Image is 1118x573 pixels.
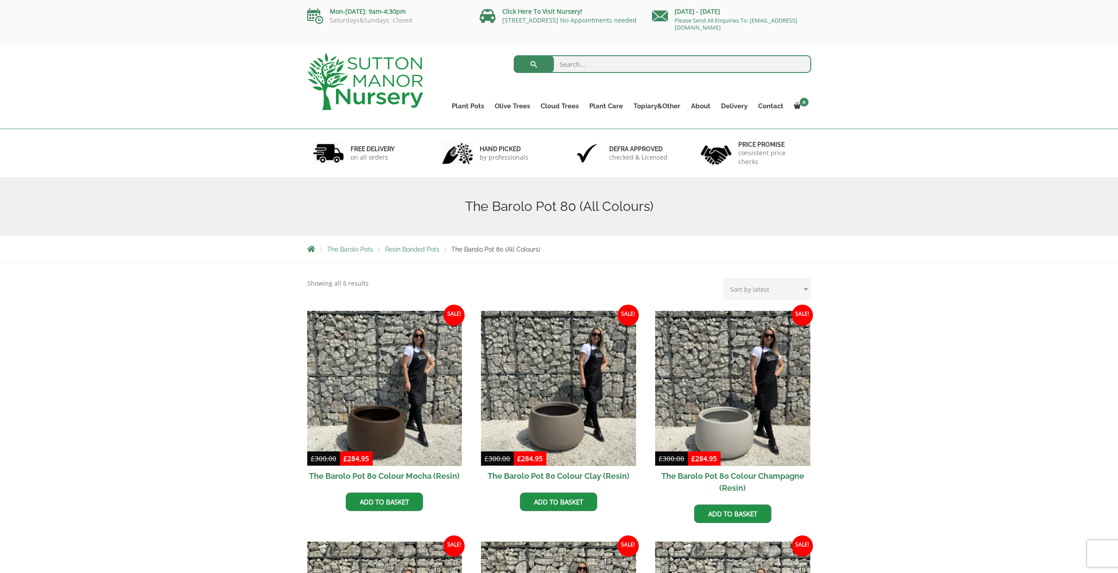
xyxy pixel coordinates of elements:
span: Sale! [618,305,639,326]
span: 0 [800,98,809,107]
p: on all orders [351,153,395,162]
p: by professionals [480,153,528,162]
img: 1.jpg [313,142,344,164]
bdi: 300.00 [485,454,510,463]
img: 4.jpg [701,140,732,167]
h1: The Barolo Pot 80 (All Colours) [307,199,811,214]
p: Saturdays&Sundays: Closed [307,17,466,24]
span: £ [343,454,347,463]
select: Shop order [723,278,811,300]
span: The Barolo Pot 80 (All Colours) [451,246,540,253]
span: Sale! [618,535,639,557]
bdi: 300.00 [311,454,336,463]
h6: Price promise [738,141,805,149]
a: Plant Care [584,100,628,112]
a: Add to basket: “The Barolo Pot 80 Colour Champagne (Resin)” [694,504,771,523]
p: [DATE] - [DATE] [652,6,811,17]
a: Contact [753,100,789,112]
a: Sale! The Barolo Pot 80 Colour Mocha (Resin) [307,311,462,486]
h6: Defra approved [609,145,668,153]
h6: hand picked [480,145,528,153]
bdi: 284.95 [517,454,543,463]
a: Add to basket: “The Barolo Pot 80 Colour Mocha (Resin)” [346,493,423,511]
p: consistent price checks [738,149,805,166]
a: About [686,100,716,112]
h2: The Barolo Pot 80 Colour Mocha (Resin) [307,466,462,486]
span: Sale! [792,535,813,557]
img: 3.jpg [572,142,603,164]
img: The Barolo Pot 80 Colour Champagne (Resin) [655,311,810,466]
a: 0 [789,100,811,112]
h2: The Barolo Pot 80 Colour Clay (Resin) [481,466,636,486]
a: Sale! The Barolo Pot 80 Colour Champagne (Resin) [655,311,810,498]
span: Sale! [792,305,813,326]
p: Showing all 6 results [307,278,369,289]
a: Please Send All Enquiries To: [EMAIL_ADDRESS][DOMAIN_NAME] [675,16,797,31]
img: 2.jpg [442,142,473,164]
a: [STREET_ADDRESS] No Appointments needed [502,16,637,24]
a: Olive Trees [489,100,535,112]
a: The Barolo Pots [327,246,373,253]
h2: The Barolo Pot 80 Colour Champagne (Resin) [655,466,810,498]
span: £ [485,454,488,463]
p: checked & Licensed [609,153,668,162]
input: Search... [514,55,811,73]
a: Delivery [716,100,753,112]
span: £ [659,454,663,463]
a: Cloud Trees [535,100,584,112]
a: Plant Pots [446,100,489,112]
bdi: 284.95 [343,454,369,463]
a: Topiary&Other [628,100,686,112]
a: Resin Bonded Pots [385,246,439,253]
span: Sale! [443,535,465,557]
a: Sale! The Barolo Pot 80 Colour Clay (Resin) [481,311,636,486]
span: Sale! [443,305,465,326]
span: £ [311,454,315,463]
bdi: 284.95 [691,454,717,463]
img: logo [307,53,423,110]
a: Click Here To Visit Nursery! [502,7,582,15]
h6: FREE DELIVERY [351,145,395,153]
img: The Barolo Pot 80 Colour Mocha (Resin) [307,311,462,466]
span: £ [517,454,521,463]
nav: Breadcrumbs [307,245,811,252]
span: £ [691,454,695,463]
p: Mon-[DATE]: 9am-4:30pm [307,6,466,17]
img: The Barolo Pot 80 Colour Clay (Resin) [481,311,636,466]
bdi: 300.00 [659,454,684,463]
a: Add to basket: “The Barolo Pot 80 Colour Clay (Resin)” [520,493,597,511]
